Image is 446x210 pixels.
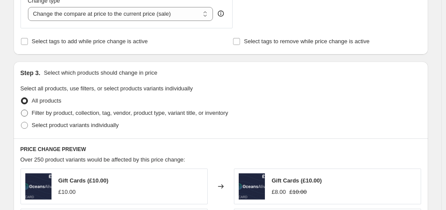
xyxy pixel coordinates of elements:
div: £8.00 [272,188,286,196]
span: Over 250 product variants would be affected by this price change: [21,156,185,163]
span: Gift Cards (£10.00) [272,177,322,184]
img: oceans-alive-gift-cards-100-00-gift-cards-28352221282413_80x.png [25,173,51,200]
span: Filter by product, collection, tag, vendor, product type, variant title, or inventory [32,110,228,116]
h2: Step 3. [21,69,41,77]
span: Select all products, use filters, or select products variants individually [21,85,193,92]
span: All products [32,97,62,104]
span: Select tags to add while price change is active [32,38,148,45]
span: Select tags to remove while price change is active [244,38,370,45]
span: Gift Cards (£10.00) [58,177,109,184]
h6: PRICE CHANGE PREVIEW [21,146,421,153]
strike: £10.00 [289,188,307,196]
img: oceans-alive-gift-cards-100-00-gift-cards-28352221282413_80x.png [239,173,265,200]
div: £10.00 [58,188,76,196]
p: Select which products should change in price [44,69,157,77]
span: Select product variants individually [32,122,119,128]
div: help [216,9,225,18]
